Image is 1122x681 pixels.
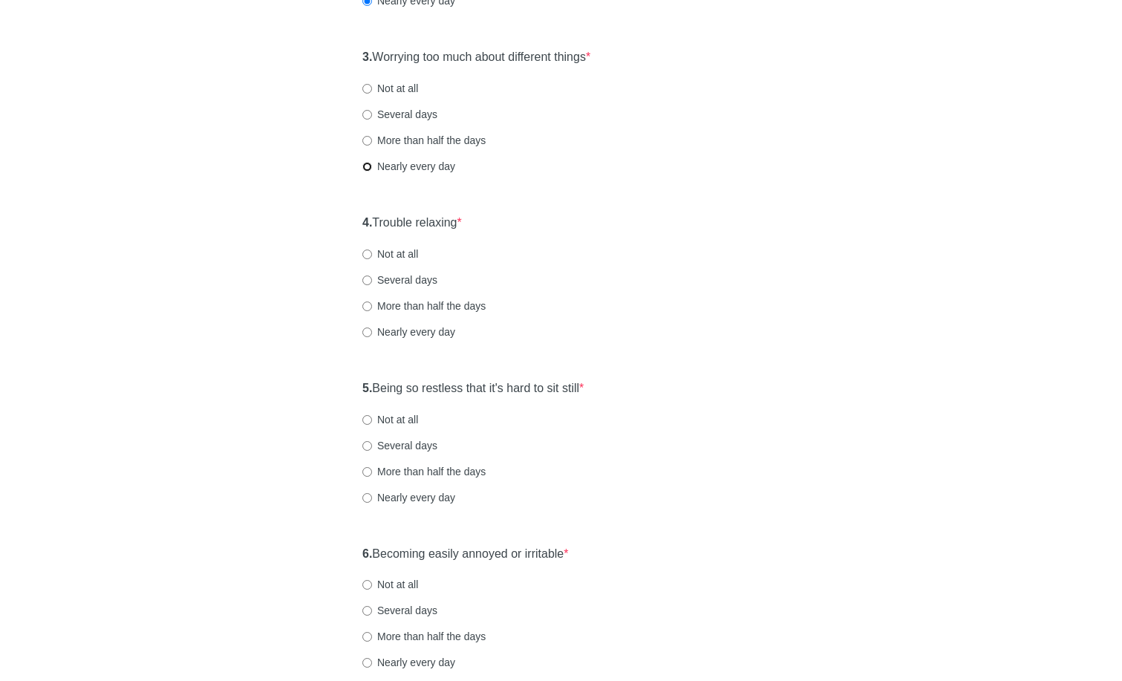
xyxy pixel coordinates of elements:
input: Not at all [362,84,372,94]
label: Several days [362,438,437,453]
input: Nearly every day [362,493,372,503]
input: Several days [362,110,372,120]
input: Nearly every day [362,658,372,668]
label: Nearly every day [362,490,455,505]
input: Several days [362,606,372,616]
label: Not at all [362,81,418,96]
label: Becoming easily annoyed or irritable [362,546,569,563]
strong: 6. [362,547,372,560]
label: Nearly every day [362,159,455,174]
strong: 3. [362,50,372,63]
label: Trouble relaxing [362,215,462,232]
input: Not at all [362,415,372,425]
label: Worrying too much about different things [362,49,590,66]
strong: 5. [362,382,372,394]
label: Not at all [362,247,418,261]
label: Several days [362,273,437,287]
label: More than half the days [362,464,486,479]
input: Several days [362,276,372,285]
label: Nearly every day [362,655,455,670]
input: More than half the days [362,302,372,311]
strong: 4. [362,216,372,229]
input: Nearly every day [362,328,372,337]
label: Nearly every day [362,325,455,339]
label: Not at all [362,412,418,427]
input: Several days [362,441,372,451]
input: Not at all [362,580,372,590]
label: More than half the days [362,299,486,313]
label: Several days [362,603,437,618]
label: Several days [362,107,437,122]
input: More than half the days [362,136,372,146]
label: Being so restless that it's hard to sit still [362,380,584,397]
label: Not at all [362,577,418,592]
input: Nearly every day [362,162,372,172]
label: More than half the days [362,629,486,644]
input: More than half the days [362,467,372,477]
input: More than half the days [362,632,372,642]
label: More than half the days [362,133,486,148]
input: Not at all [362,250,372,259]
